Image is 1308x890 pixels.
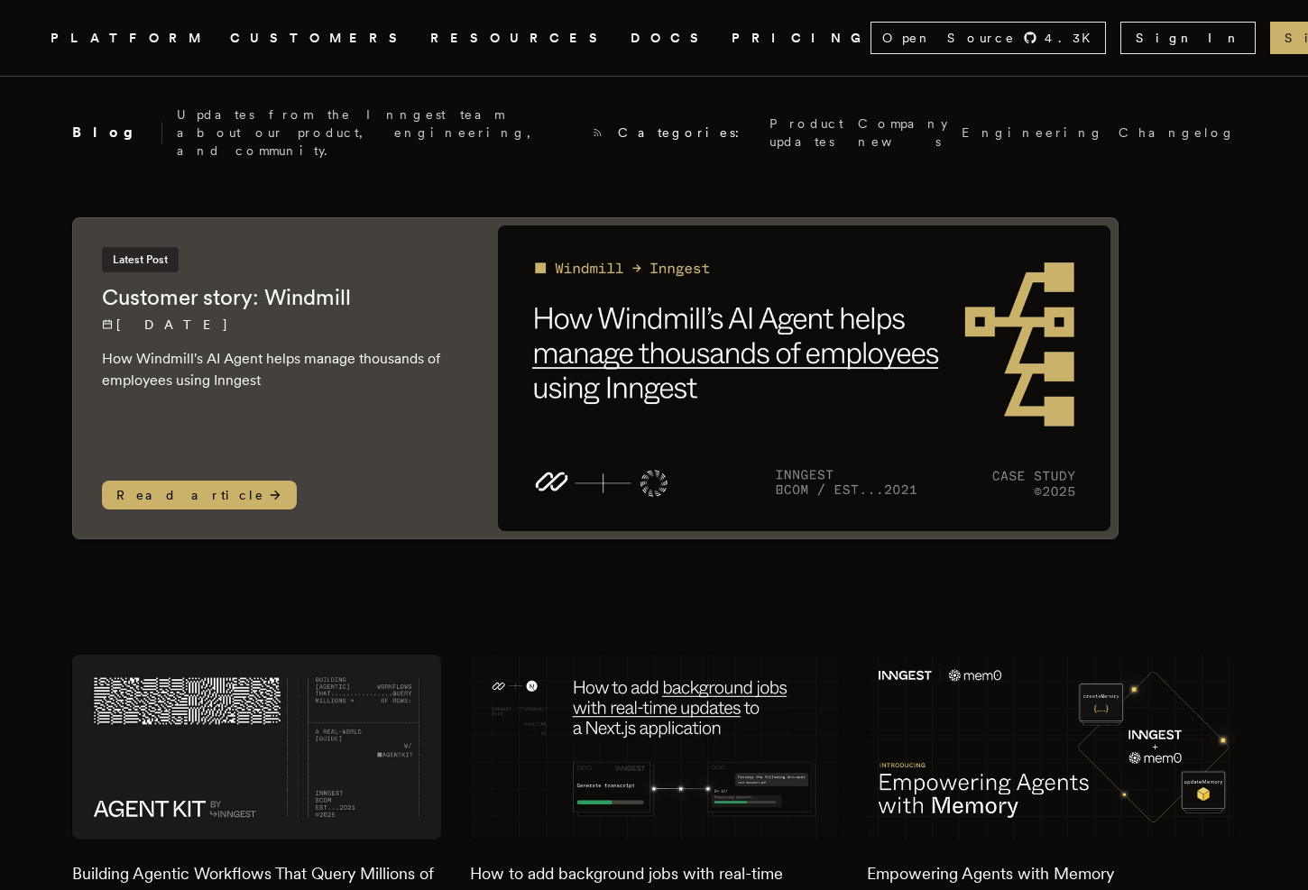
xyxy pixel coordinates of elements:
a: Latest PostCustomer story: Windmill[DATE] How Windmill's AI Agent helps manage thousands of emplo... [72,217,1119,539]
button: RESOURCES [430,27,609,50]
span: Open Source [882,29,1016,47]
h2: Empowering Agents with Memory [867,861,1236,886]
p: How Windmill's AI Agent helps manage thousands of employees using Inngest [102,348,462,391]
p: Updates from the Inngest team about our product, engineering, and community. [177,106,577,160]
a: Engineering [962,124,1104,142]
img: Featured image for Building Agentic Workflows That Query Millions of Rows: A Real-World Guide wit... [72,655,441,839]
img: Featured image for Empowering Agents with Memory blog post [867,655,1236,839]
h2: Customer story: Windmill [102,283,462,312]
a: Sign In [1120,22,1256,54]
a: CUSTOMERS [230,27,409,50]
a: Product updates [769,115,843,151]
span: Read article [102,481,297,509]
button: PLATFORM [51,27,208,50]
p: [DATE] [102,316,462,334]
h2: Blog [72,122,162,143]
img: Featured image for How to add background jobs with real-time updates to a Next.js application blo... [470,655,839,839]
a: DOCS [631,27,710,50]
span: Categories: [618,124,755,142]
a: Company news [858,115,947,151]
span: 4.3 K [1045,29,1101,47]
a: PRICING [732,27,870,50]
img: Featured image for Customer story: Windmill blog post [498,225,1110,531]
span: Latest Post [102,247,179,272]
a: Changelog [1119,124,1236,142]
